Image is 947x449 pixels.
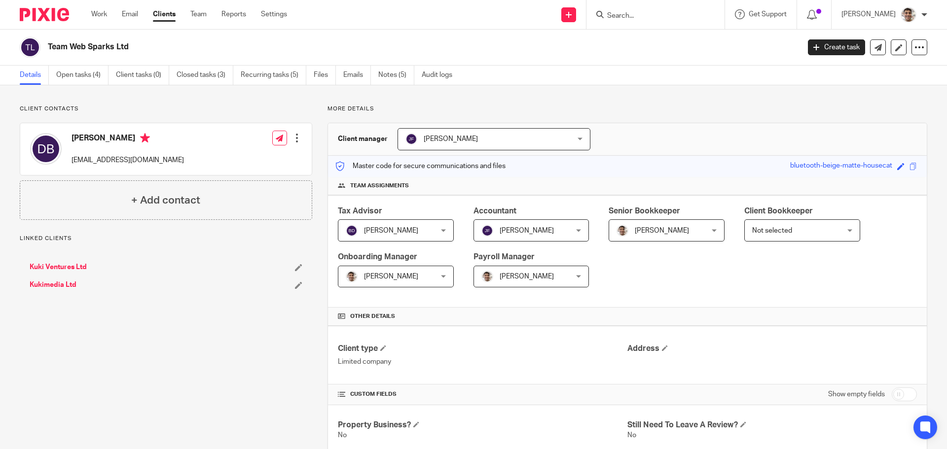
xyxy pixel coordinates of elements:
[744,207,813,215] span: Client Bookkeeper
[609,207,680,215] span: Senior Bookkeeper
[627,420,917,430] h4: Still Need To Leave A Review?
[20,105,312,113] p: Client contacts
[808,39,865,55] a: Create task
[481,271,493,282] img: PXL_20240409_141816916.jpg
[350,312,395,320] span: Other details
[481,225,493,237] img: svg%3E
[378,66,414,85] a: Notes (5)
[177,66,233,85] a: Closed tasks (3)
[422,66,460,85] a: Audit logs
[350,182,409,190] span: Team assignments
[405,133,417,145] img: svg%3E
[749,11,787,18] span: Get Support
[48,42,644,52] h2: Team Web Sparks Ltd
[91,9,107,19] a: Work
[20,66,49,85] a: Details
[338,357,627,367] p: Limited company
[338,420,627,430] h4: Property Business?
[122,9,138,19] a: Email
[338,253,417,261] span: Onboarding Manager
[20,8,69,21] img: Pixie
[473,253,535,261] span: Payroll Manager
[131,193,200,208] h4: + Add contact
[72,133,184,145] h4: [PERSON_NAME]
[424,136,478,142] span: [PERSON_NAME]
[314,66,336,85] a: Files
[606,12,695,21] input: Search
[752,227,792,234] span: Not selected
[338,432,347,439] span: No
[338,344,627,354] h4: Client type
[364,273,418,280] span: [PERSON_NAME]
[635,227,689,234] span: [PERSON_NAME]
[140,133,150,143] i: Primary
[328,105,927,113] p: More details
[473,207,516,215] span: Accountant
[901,7,916,23] img: PXL_20240409_141816916.jpg
[335,161,506,171] p: Master code for secure communications and files
[627,344,917,354] h4: Address
[153,9,176,19] a: Clients
[343,66,371,85] a: Emails
[338,134,388,144] h3: Client manager
[72,155,184,165] p: [EMAIL_ADDRESS][DOMAIN_NAME]
[790,161,892,172] div: bluetooth-beige-matte-housecat
[30,133,62,165] img: svg%3E
[56,66,109,85] a: Open tasks (4)
[346,271,358,282] img: PXL_20240409_141816916.jpg
[20,37,40,58] img: svg%3E
[500,273,554,280] span: [PERSON_NAME]
[338,207,382,215] span: Tax Advisor
[627,432,636,439] span: No
[20,235,312,242] p: Linked clients
[30,280,76,290] a: Kukimedia Ltd
[841,9,896,19] p: [PERSON_NAME]
[338,390,627,398] h4: CUSTOM FIELDS
[364,227,418,234] span: [PERSON_NAME]
[221,9,246,19] a: Reports
[500,227,554,234] span: [PERSON_NAME]
[30,262,87,272] a: Kuki Ventures Ltd
[828,389,885,399] label: Show empty fields
[116,66,169,85] a: Client tasks (0)
[346,225,358,237] img: svg%3E
[241,66,306,85] a: Recurring tasks (5)
[261,9,287,19] a: Settings
[190,9,207,19] a: Team
[617,225,628,237] img: PXL_20240409_141816916.jpg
